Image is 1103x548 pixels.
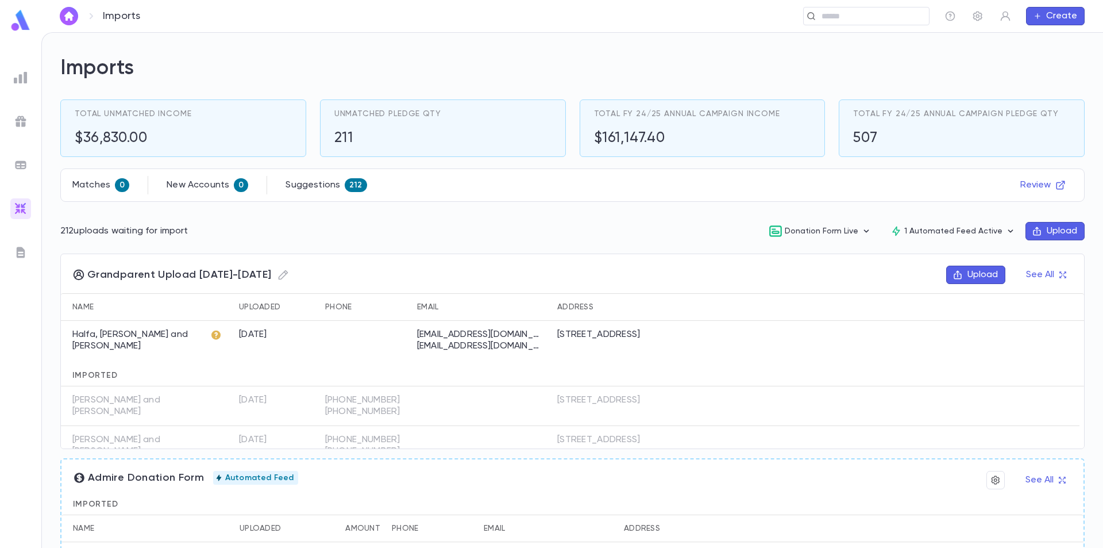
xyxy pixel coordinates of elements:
div: [STREET_ADDRESS] [557,434,640,446]
button: Donation Form Live [759,220,881,242]
div: Amount [320,515,386,542]
p: Halfa, [PERSON_NAME] and [PERSON_NAME] [72,329,199,352]
p: [EMAIL_ADDRESS][DOMAIN_NAME] [417,340,543,352]
button: Upload [946,266,1005,284]
div: Uploaded [239,293,280,321]
div: Address [551,293,753,321]
div: Phone [319,293,411,321]
div: Uploaded [234,515,320,542]
div: Email [417,293,438,321]
p: [PHONE_NUMBER] [325,406,406,417]
p: Suggestions [286,179,340,191]
p: [PERSON_NAME] and [PERSON_NAME] [72,394,199,417]
div: Name [61,515,205,542]
img: batches_grey.339ca447c9d9533ef1741baa751efc33.svg [14,158,28,172]
span: 0 [234,181,248,190]
p: New Accounts [167,179,229,191]
span: 0 [115,181,129,190]
div: [STREET_ADDRESS] [557,394,640,406]
div: Address [557,293,593,321]
p: [PERSON_NAME] and [PERSON_NAME] [72,434,199,457]
img: logo [9,9,32,32]
span: Total Unmatched Income [75,109,191,118]
img: home_white.a664292cf8c1dea59945f0da9f25487c.svg [62,12,76,21]
img: imports_gradient.a72c8319815fb0872a7f9c3309a0627a.svg [14,202,28,216]
h5: $161,147.40 [594,130,665,147]
span: Automated Feed [221,473,298,482]
h2: Imports [60,56,1085,81]
div: Address [624,515,660,542]
div: Name [61,293,205,321]
h5: 211 [334,130,353,147]
span: 212 [345,181,367,190]
img: campaigns_grey.99e729a5f7ee94e3726e6486bddda8f1.svg [14,114,28,128]
img: reports_grey.c525e4749d1bce6a11f5fe2a8de1b229.svg [14,71,28,85]
div: Name [73,515,94,542]
div: Email [484,515,505,542]
div: 9/12/2025 [239,434,267,446]
div: Uploaded [233,293,319,321]
p: [EMAIL_ADDRESS][DOMAIN_NAME] [417,329,543,340]
div: [STREET_ADDRESS] [557,329,640,340]
div: 9/12/2025 [239,394,267,406]
span: Imported [73,500,118,508]
button: See All [1019,266,1073,284]
div: Name [72,293,94,321]
button: Upload [1025,222,1085,240]
span: Admire Donation Form [73,472,204,484]
span: Total FY 24/25 Annual Campaign Income [594,109,780,118]
button: Create [1026,7,1085,25]
div: Phone [392,515,418,542]
button: Review [1013,176,1073,194]
span: Imported [72,371,118,380]
h5: 507 [853,130,878,147]
span: Grandparent Upload [DATE]-[DATE] [72,266,292,284]
p: [PHONE_NUMBER] [325,446,406,457]
div: Email [478,515,618,542]
div: 9/12/2025 [239,329,267,340]
div: Address [618,515,819,542]
div: Uploaded [240,515,281,542]
p: Matches [72,179,110,191]
span: Unmatched Pledge Qty [334,109,441,118]
p: Imports [103,10,140,22]
div: Email [411,293,551,321]
div: Amount [345,515,380,542]
h5: $36,830.00 [75,130,147,147]
button: 1 Automated Feed Active [881,220,1025,242]
button: See All [1019,471,1072,489]
div: Phone [386,515,478,542]
p: [PHONE_NUMBER] [325,394,406,406]
img: letters_grey.7941b92b52307dd3b8a917253454ce1c.svg [14,246,28,259]
p: [PHONE_NUMBER] [325,434,406,446]
span: Total FY 24/25 Annual Campaign Pledge Qty [853,109,1058,118]
p: 212 uploads waiting for import [60,225,188,237]
div: Phone [325,293,352,321]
